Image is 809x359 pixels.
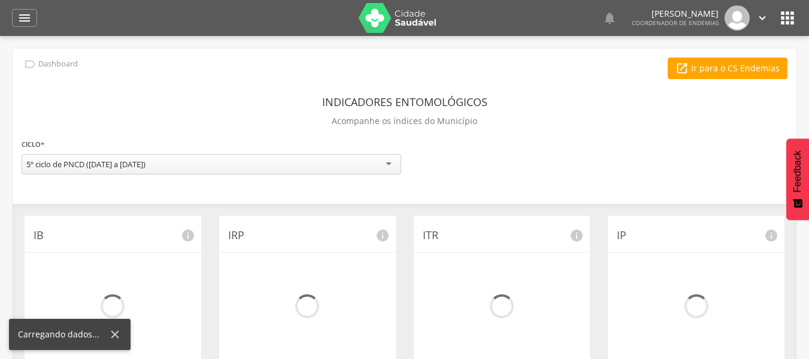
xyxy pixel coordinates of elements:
i:  [23,58,37,71]
a:  [12,9,37,27]
div: 5º ciclo de PNCD ([DATE] a [DATE]) [26,159,146,170]
p: IRP [228,228,387,243]
i:  [17,11,32,25]
a:  [756,5,769,31]
div: Carregando dados... [18,328,108,340]
i: info [375,228,390,243]
i:  [778,8,797,28]
p: Dashboard [38,59,78,69]
span: Feedback [792,150,803,192]
i: info [569,228,584,243]
p: ITR [423,228,581,243]
button: Feedback - Mostrar pesquisa [786,138,809,220]
i:  [756,11,769,25]
i:  [602,11,617,25]
p: [PERSON_NAME] [632,10,719,18]
span: Coordenador de Endemias [632,19,719,27]
p: Acompanhe os índices do Município [332,113,477,129]
a:  [602,5,617,31]
header: Indicadores Entomológicos [322,91,487,113]
p: IP [617,228,775,243]
i:  [675,62,689,75]
p: IB [34,228,192,243]
i: info [764,228,778,243]
a: Ir para o CS Endemias [668,58,787,79]
i: info [181,228,195,243]
label: Ciclo [22,138,44,151]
